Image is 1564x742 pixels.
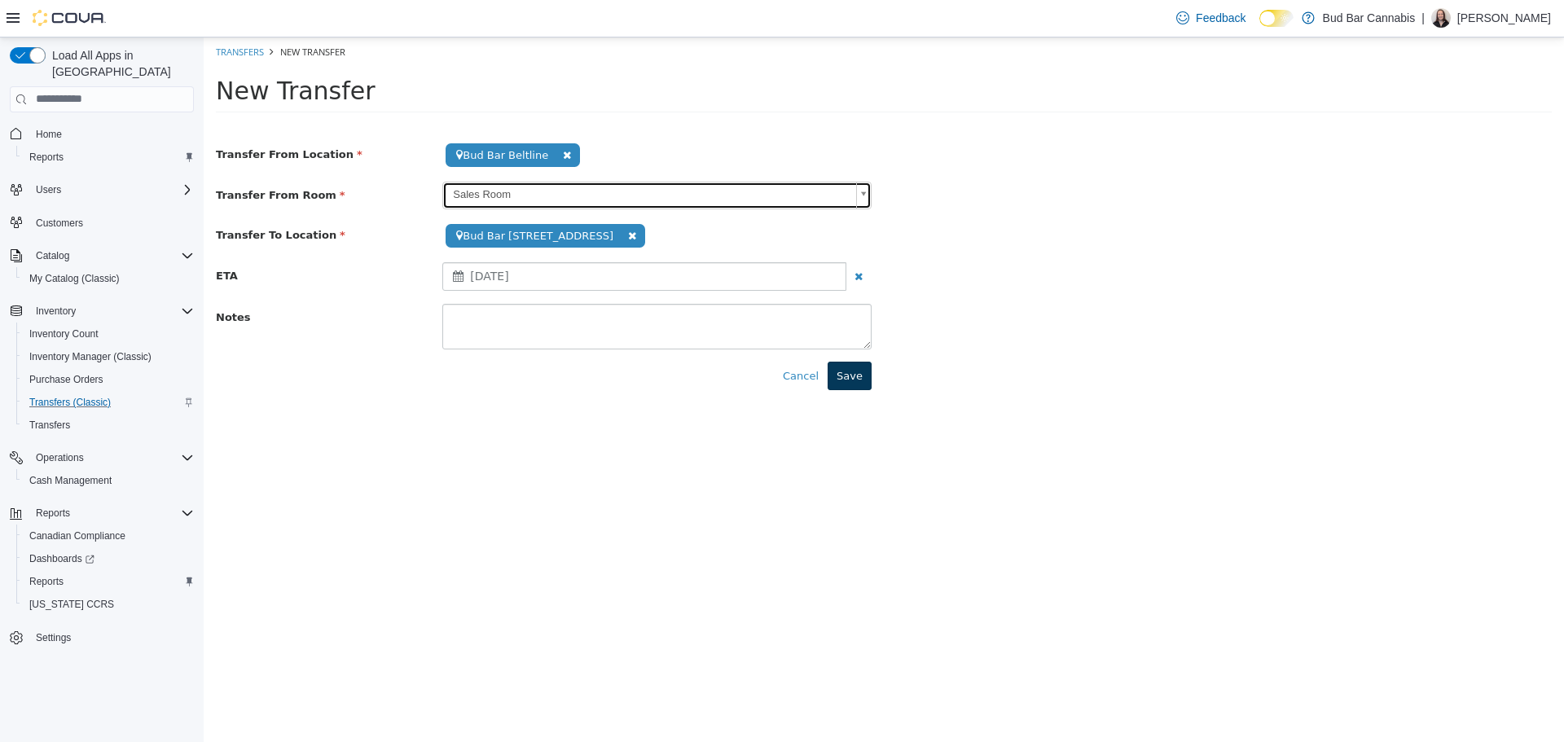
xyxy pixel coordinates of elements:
a: Inventory Manager (Classic) [23,347,158,367]
a: Inventory Count [23,324,105,344]
span: Dark Mode [1259,27,1260,28]
button: Cash Management [16,469,200,492]
span: ETA [12,232,34,244]
span: Notes [12,274,47,286]
button: Users [3,178,200,201]
button: Transfers (Classic) [16,391,200,414]
img: Cova [33,10,106,26]
span: Operations [36,451,84,464]
span: Settings [29,627,194,648]
a: Settings [29,628,77,648]
span: Transfers (Classic) [29,396,111,409]
span: Transfers [29,419,70,432]
span: Inventory Manager (Classic) [29,350,152,363]
span: Reports [29,503,194,523]
span: Dashboards [29,552,94,565]
span: Reports [23,147,194,167]
span: Home [36,128,62,141]
button: Inventory Count [16,323,200,345]
span: My Catalog (Classic) [23,269,194,288]
span: Reports [23,572,194,591]
a: Reports [23,147,70,167]
span: Catalog [36,249,69,262]
button: Transfers [16,414,200,437]
a: Purchase Orders [23,370,110,389]
button: Customers [3,211,200,235]
span: Purchase Orders [29,373,103,386]
a: Canadian Compliance [23,526,132,546]
p: Bud Bar Cannabis [1323,8,1416,28]
span: Reports [29,575,64,588]
span: Cash Management [23,471,194,490]
button: Users [29,180,68,200]
button: Reports [16,570,200,593]
button: Catalog [29,246,76,266]
span: Users [36,183,61,196]
button: Operations [29,448,90,468]
span: Operations [29,448,194,468]
a: Transfers [23,415,77,435]
button: Reports [29,503,77,523]
span: Load All Apps in [GEOGRAPHIC_DATA] [46,47,194,80]
button: My Catalog (Classic) [16,267,200,290]
span: Washington CCRS [23,595,194,614]
span: Transfers [23,415,194,435]
button: Reports [3,502,200,525]
span: [DATE] [266,232,305,245]
span: Transfer To Location [12,191,142,204]
span: Customers [29,213,194,233]
button: Operations [3,446,200,469]
span: Inventory Count [29,327,99,340]
div: Kelsey G [1431,8,1451,28]
span: Transfer From Location [12,111,159,123]
button: Catalog [3,244,200,267]
span: Inventory [29,301,194,321]
span: Reports [36,507,70,520]
button: Purchase Orders [16,368,200,391]
button: Settings [3,626,200,649]
span: Sales Room [239,145,646,170]
span: My Catalog (Classic) [29,272,120,285]
span: Customers [36,217,83,230]
a: Dashboards [23,549,101,569]
input: Dark Mode [1259,10,1294,27]
button: Inventory [3,300,200,323]
a: [US_STATE] CCRS [23,595,121,614]
span: Transfers (Classic) [23,393,194,412]
p: | [1421,8,1425,28]
span: Reports [29,151,64,164]
a: Dashboards [16,547,200,570]
a: My Catalog (Classic) [23,269,126,288]
span: Users [29,180,194,200]
span: Catalog [29,246,194,266]
a: Feedback [1170,2,1252,34]
span: Dashboards [23,549,194,569]
a: Customers [29,213,90,233]
a: Cash Management [23,471,118,490]
span: Inventory Manager (Classic) [23,347,194,367]
span: New Transfer [77,8,142,20]
a: Home [29,125,68,144]
span: [US_STATE] CCRS [29,598,114,611]
span: Cash Management [29,474,112,487]
a: Reports [23,572,70,591]
button: Reports [16,146,200,169]
span: Canadian Compliance [29,529,125,542]
span: Transfer From Room [12,151,142,164]
span: Purchase Orders [23,370,194,389]
span: Inventory [36,305,76,318]
a: Transfers [12,8,60,20]
a: Sales Room [239,144,668,172]
button: Cancel [570,324,624,353]
nav: Complex example [10,116,194,692]
button: Canadian Compliance [16,525,200,547]
button: Inventory [29,301,82,321]
button: [US_STATE] CCRS [16,593,200,616]
span: Inventory Count [23,324,194,344]
a: Transfers (Classic) [23,393,117,412]
p: [PERSON_NAME] [1457,8,1551,28]
span: Home [29,124,194,144]
span: Settings [36,631,71,644]
span: New Transfer [12,39,172,68]
button: Inventory Manager (Classic) [16,345,200,368]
